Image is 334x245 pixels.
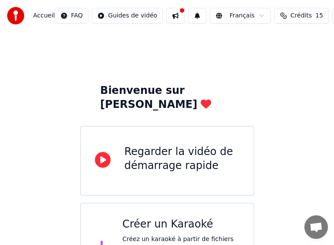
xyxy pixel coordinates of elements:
[100,84,234,112] div: Bienvenue sur [PERSON_NAME]
[92,8,163,24] button: Guides de vidéo
[274,8,329,24] button: Crédits15
[315,11,323,20] span: 15
[290,11,312,20] span: Crédits
[33,11,55,20] nav: breadcrumb
[7,7,24,24] img: youka
[125,145,240,173] div: Regarder la vidéo de démarrage rapide
[122,217,240,231] div: Créer un Karaoké
[304,215,328,239] div: Ouvrir le chat
[55,8,88,24] button: FAQ
[33,11,55,20] span: Accueil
